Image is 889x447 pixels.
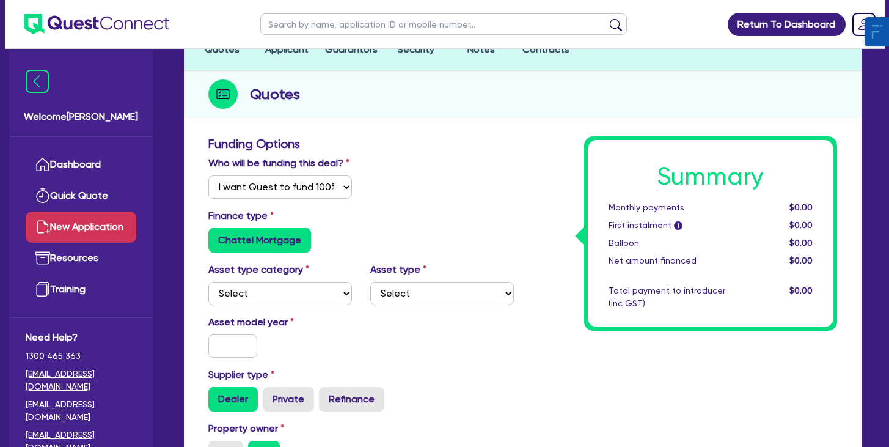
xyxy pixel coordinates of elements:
[208,228,311,253] label: Chattel Mortgage
[26,149,136,180] a: Dashboard
[208,136,514,151] h3: Funding Options
[24,109,138,124] span: Welcome [PERSON_NAME]
[674,221,682,230] span: i
[26,212,136,243] a: New Application
[26,274,136,305] a: Training
[205,43,240,55] span: Quotes
[26,180,136,212] a: Quick Quote
[599,254,748,267] div: Net amount financed
[319,387,384,412] label: Refinance
[35,188,50,203] img: quick-quote
[24,14,169,34] img: quest-connect-logo-blue
[325,43,378,55] span: Guarantors
[35,282,50,297] img: training
[599,201,748,214] div: Monthly payments
[467,43,495,55] span: Notes
[35,251,50,265] img: resources
[208,156,349,171] label: Who will be funding this deal?
[26,243,136,274] a: Resources
[263,387,314,412] label: Private
[848,9,880,40] a: Dropdown toggle
[26,70,49,93] img: icon-menu-close
[208,421,284,436] label: Property owner
[599,237,748,249] div: Balloon
[789,202,813,212] span: $0.00
[208,209,274,223] label: Finance type
[35,220,50,234] img: new-application
[26,350,136,363] span: 1300 465 363
[398,43,434,55] span: Security
[26,330,136,345] span: Need Help?
[250,83,300,105] h2: Quotes
[789,286,813,295] span: $0.00
[265,43,309,55] span: Applicant
[208,79,238,109] img: step-icon
[370,262,426,277] label: Asset type
[789,238,813,248] span: $0.00
[26,368,136,393] a: [EMAIL_ADDRESS][DOMAIN_NAME]
[609,162,813,191] h1: Summary
[199,315,361,330] label: Asset model year
[208,387,258,412] label: Dealer
[208,262,309,277] label: Asset type category
[789,220,813,230] span: $0.00
[208,368,274,382] label: Supplier type
[599,284,748,310] div: Total payment to introducer (inc GST)
[728,13,846,36] a: Return To Dashboard
[789,256,813,265] span: $0.00
[522,43,569,55] span: Contracts
[260,13,627,35] input: Search by name, application ID or mobile number...
[26,398,136,424] a: [EMAIL_ADDRESS][DOMAIN_NAME]
[599,219,748,232] div: First instalment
